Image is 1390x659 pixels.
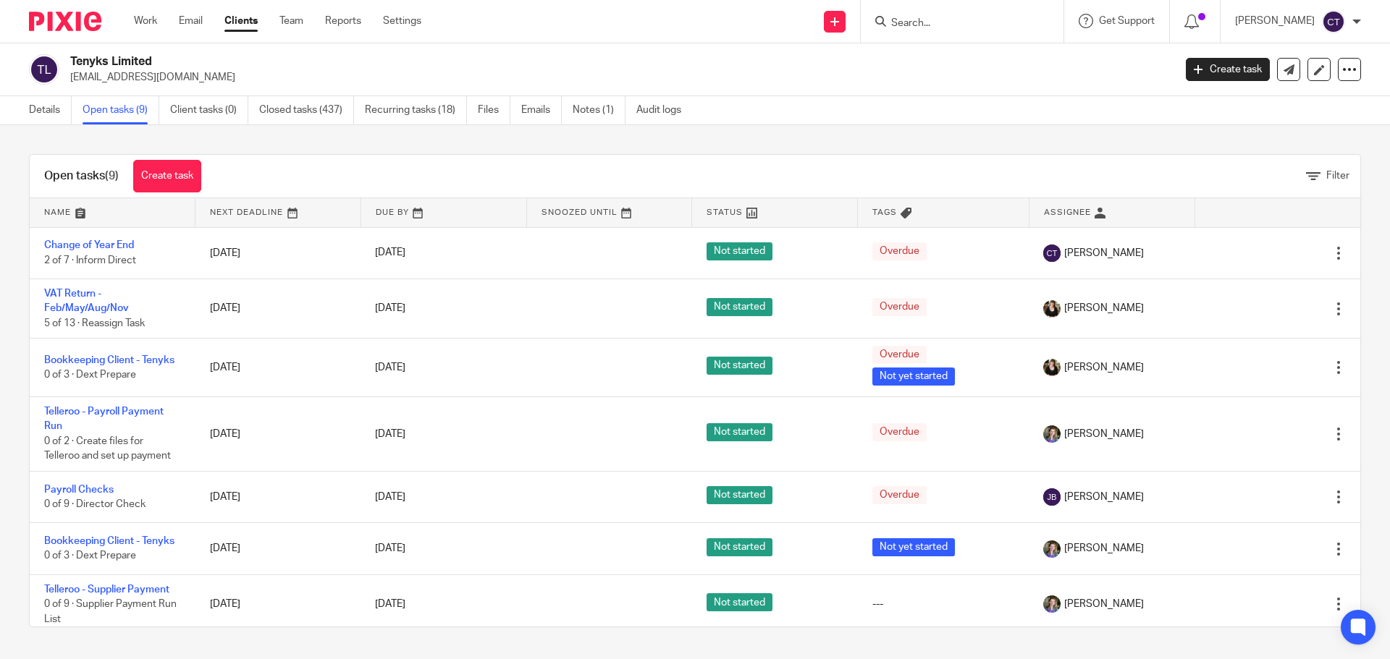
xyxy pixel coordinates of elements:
[478,96,510,124] a: Files
[44,240,134,250] a: Change of Year End
[872,538,955,556] span: Not yet started
[1322,10,1345,33] img: svg%3E
[195,523,361,574] td: [DATE]
[44,436,171,462] span: 0 of 2 · Create files for Telleroo and set up payment
[1064,246,1144,260] span: [PERSON_NAME]
[573,96,625,124] a: Notes (1)
[375,429,405,439] span: [DATE]
[44,584,169,595] a: Telleroo - Supplier Payment
[707,538,772,556] span: Not started
[1064,301,1144,315] span: [PERSON_NAME]
[375,303,405,313] span: [DATE]
[1235,14,1315,28] p: [PERSON_NAME]
[44,289,129,313] a: VAT Return - Feb/May/Aug/Nov
[707,242,772,260] span: Not started
[1099,16,1155,26] span: Get Support
[195,339,361,397] td: [DATE]
[133,160,201,192] a: Create task
[1186,58,1270,81] a: Create task
[170,96,248,124] a: Client tasks (0)
[365,96,467,124] a: Recurring tasks (18)
[707,423,772,441] span: Not started
[1043,359,1061,376] img: Helen%20Campbell.jpeg
[105,170,119,182] span: (9)
[44,169,119,184] h1: Open tasks
[521,96,562,124] a: Emails
[542,208,618,216] span: Snoozed Until
[195,227,361,279] td: [DATE]
[134,14,157,28] a: Work
[872,208,897,216] span: Tags
[872,597,1015,611] div: ---
[1043,300,1061,318] img: Helen%20Campbell.jpeg
[195,471,361,522] td: [DATE]
[375,248,405,258] span: [DATE]
[44,485,114,495] a: Payroll Checks
[44,407,164,431] a: Telleroo - Payroll Payment Run
[1064,427,1144,441] span: [PERSON_NAME]
[1326,171,1349,181] span: Filter
[44,499,146,509] span: 0 of 9 · Director Check
[1064,597,1144,611] span: [PERSON_NAME]
[195,397,361,472] td: [DATE]
[44,599,177,624] span: 0 of 9 · Supplier Payment Run List
[1043,540,1061,558] img: 1530183611242%20(1).jpg
[1064,490,1144,504] span: [PERSON_NAME]
[707,357,772,375] span: Not started
[1064,360,1144,375] span: [PERSON_NAME]
[707,593,772,611] span: Not started
[70,70,1164,85] p: [EMAIL_ADDRESS][DOMAIN_NAME]
[872,298,927,316] span: Overdue
[1043,595,1061,613] img: 1530183611242%20(1).jpg
[44,536,174,546] a: Bookkeeping Client - Tenyks
[375,362,405,373] span: [DATE]
[707,208,743,216] span: Status
[179,14,203,28] a: Email
[279,14,303,28] a: Team
[29,12,101,31] img: Pixie
[375,599,405,609] span: [DATE]
[29,54,59,85] img: svg%3E
[1064,541,1144,556] span: [PERSON_NAME]
[872,486,927,504] span: Overdue
[70,54,945,69] h2: Tenyks Limited
[1043,488,1061,506] img: svg%3E
[636,96,692,124] a: Audit logs
[890,17,1020,30] input: Search
[375,492,405,502] span: [DATE]
[44,355,174,365] a: Bookkeeping Client - Tenyks
[195,279,361,338] td: [DATE]
[44,370,136,380] span: 0 of 3 · Dext Prepare
[707,298,772,316] span: Not started
[872,423,927,441] span: Overdue
[872,242,927,260] span: Overdue
[224,14,258,28] a: Clients
[1043,425,1061,443] img: 1530183611242%20(1).jpg
[383,14,421,28] a: Settings
[29,96,72,124] a: Details
[707,486,772,504] span: Not started
[872,346,927,364] span: Overdue
[83,96,159,124] a: Open tasks (9)
[259,96,354,124] a: Closed tasks (437)
[44,255,136,265] span: 2 of 7 · Inform Direct
[1043,245,1061,262] img: svg%3E
[325,14,361,28] a: Reports
[872,367,955,386] span: Not yet started
[44,551,136,561] span: 0 of 3 · Dext Prepare
[44,318,145,328] span: 5 of 13 · Reassign Task
[195,574,361,634] td: [DATE]
[375,543,405,553] span: [DATE]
